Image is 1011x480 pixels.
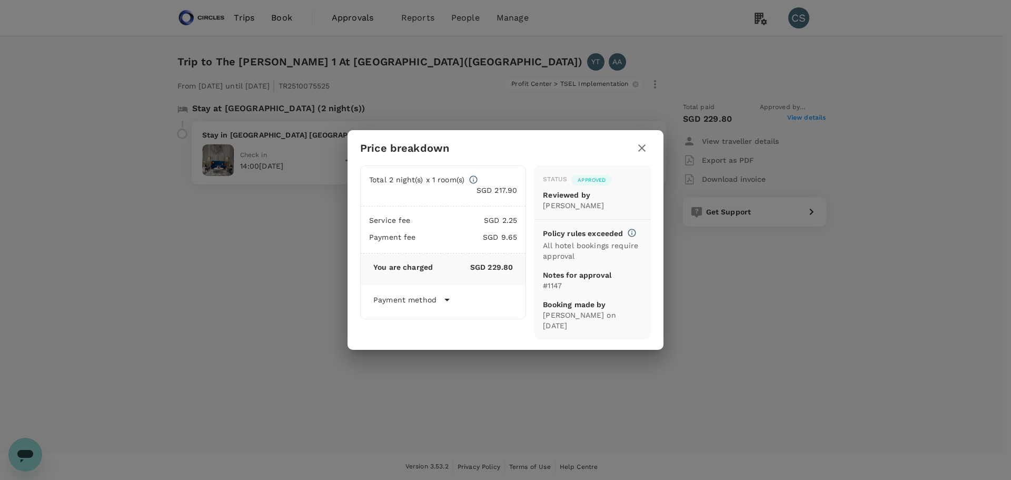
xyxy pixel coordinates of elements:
[433,262,513,272] p: SGD 229.80
[543,310,642,331] p: [PERSON_NAME] on [DATE]
[543,299,642,310] p: Booking made by
[543,240,642,261] p: All hotel bookings require approval
[373,295,437,305] p: Payment method
[369,215,411,226] p: Service fee
[373,262,433,272] p: You are charged
[543,174,567,185] div: Status
[543,270,642,280] p: Notes for approval
[411,215,518,226] p: SGD 2.25
[369,185,517,195] p: SGD 217.90
[416,232,518,242] p: SGD 9.65
[369,232,416,242] p: Payment fee
[543,190,642,200] p: Reviewed by
[571,177,612,184] span: Approved
[369,174,464,185] p: Total 2 night(s) x 1 room(s)
[543,228,623,239] p: Policy rules exceeded
[543,280,642,291] p: #1147
[360,140,449,156] h6: Price breakdown
[543,200,642,211] p: [PERSON_NAME]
